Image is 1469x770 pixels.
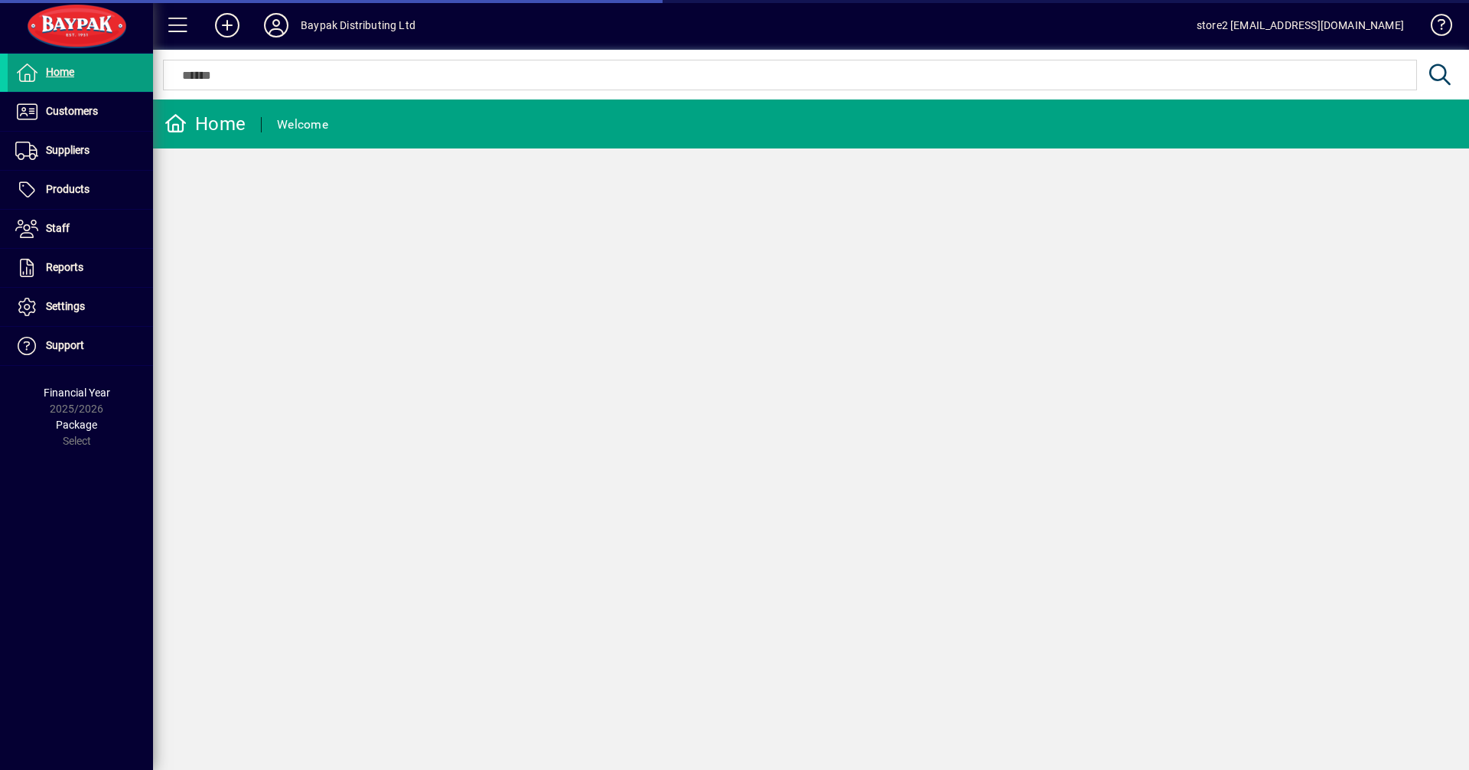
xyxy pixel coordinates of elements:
[301,13,415,38] div: Baypak Distributing Ltd
[46,300,85,312] span: Settings
[46,339,84,351] span: Support
[8,327,153,365] a: Support
[8,249,153,287] a: Reports
[8,171,153,209] a: Products
[203,11,252,39] button: Add
[46,105,98,117] span: Customers
[46,144,90,156] span: Suppliers
[8,288,153,326] a: Settings
[164,112,246,136] div: Home
[277,113,328,137] div: Welcome
[56,419,97,431] span: Package
[46,222,70,234] span: Staff
[1419,3,1450,53] a: Knowledge Base
[8,132,153,170] a: Suppliers
[1197,13,1404,38] div: store2 [EMAIL_ADDRESS][DOMAIN_NAME]
[46,183,90,195] span: Products
[8,93,153,131] a: Customers
[252,11,301,39] button: Profile
[46,261,83,273] span: Reports
[44,387,110,399] span: Financial Year
[8,210,153,248] a: Staff
[46,66,74,78] span: Home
